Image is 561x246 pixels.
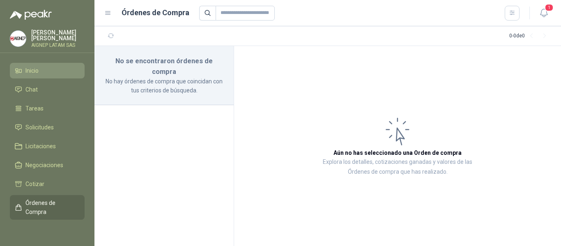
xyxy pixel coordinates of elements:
[10,138,85,154] a: Licitaciones
[10,63,85,78] a: Inicio
[25,179,44,189] span: Cotizar
[10,157,85,173] a: Negociaciones
[10,101,85,116] a: Tareas
[31,30,85,41] p: [PERSON_NAME] [PERSON_NAME]
[104,77,224,95] p: No hay órdenes de compra que coincidan con tus criterios de búsqueda.
[25,198,77,216] span: Órdenes de Compra
[10,31,26,46] img: Company Logo
[104,56,224,77] h3: No se encontraron órdenes de compra
[25,142,56,151] span: Licitaciones
[10,120,85,135] a: Solicitudes
[25,123,54,132] span: Solicitudes
[25,161,63,170] span: Negociaciones
[31,43,85,48] p: AIGNEP LATAM SAS
[122,7,189,18] h1: Órdenes de Compra
[316,157,479,177] p: Explora los detalles, cotizaciones ganadas y valores de las Órdenes de compra que has realizado.
[536,6,551,21] button: 1
[10,195,85,220] a: Órdenes de Compra
[10,10,52,20] img: Logo peakr
[10,176,85,192] a: Cotizar
[333,148,462,157] h3: Aún no has seleccionado una Orden de compra
[25,66,39,75] span: Inicio
[10,82,85,97] a: Chat
[25,85,38,94] span: Chat
[10,223,85,239] a: Remisiones
[25,104,44,113] span: Tareas
[545,4,554,11] span: 1
[509,30,551,43] div: 0 - 0 de 0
